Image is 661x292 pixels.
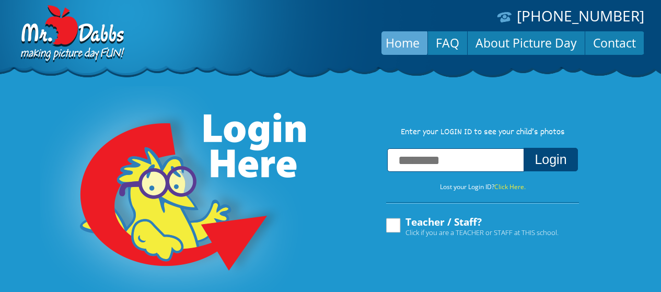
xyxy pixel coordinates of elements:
a: Click Here. [494,182,526,191]
label: Teacher / Staff? [385,217,559,237]
p: Lost your Login ID? [376,181,590,193]
p: Enter your LOGIN ID to see your child’s photos [376,127,590,138]
a: About Picture Day [468,30,585,55]
a: Home [378,30,427,55]
button: Login [524,148,577,171]
a: Contact [585,30,644,55]
a: [PHONE_NUMBER] [517,6,644,26]
img: Dabbs Company [17,5,126,64]
span: Click if you are a TEACHER or STAFF at THIS school. [405,227,559,238]
a: FAQ [428,30,467,55]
